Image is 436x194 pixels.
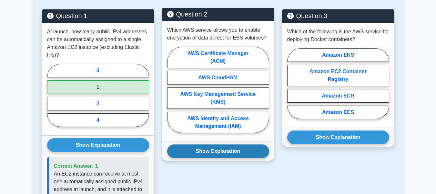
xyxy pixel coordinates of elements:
label: AWS Certificate Manager (ACM) [167,47,269,68]
p: Which of the following is the AWS service for deploying Docker containers? [287,28,389,43]
h5: Question 2 [167,10,269,18]
label: AWS CloudHSM [167,71,269,85]
label: Amazon ECR [287,89,389,103]
label: Amazon ECS [287,106,389,119]
span: Correct Answer: 1 [54,163,98,169]
label: Amazon EC2 Container Registry [287,65,389,86]
p: At launch, how many public IPv4 addresses can be automatically assigned to a single Amazon EC2 in... [47,28,149,59]
label: Amazon EKS [287,48,389,62]
h5: Question 1 [47,12,149,20]
button: Show Explanation [287,131,389,144]
label: 1 [47,80,149,94]
label: AWS Identity and Access Management (IAM) [167,112,269,133]
p: Which AWS service allows you to enable encryption of data at rest for EBS volumes? [167,26,269,42]
label: 2 [47,97,149,110]
label: 4 [47,113,149,127]
h5: Question 3 [287,12,389,20]
label: 3 [47,64,149,77]
button: Show Explanation [47,138,149,152]
label: AWS Key Management Service (KMS) [167,87,269,109]
button: Show Explanation [167,144,269,158]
